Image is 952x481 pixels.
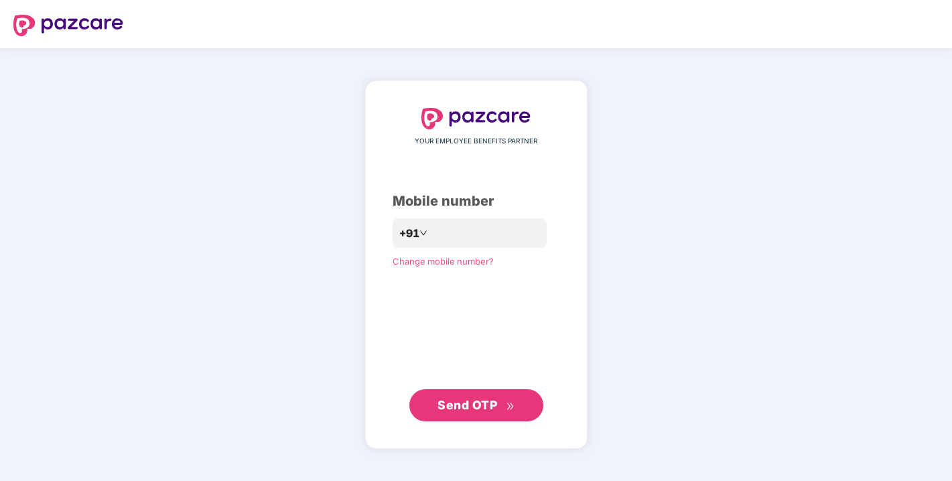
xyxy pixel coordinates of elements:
[419,229,427,237] span: down
[399,225,419,242] span: +91
[437,398,497,412] span: Send OTP
[393,191,560,212] div: Mobile number
[393,256,494,267] a: Change mobile number?
[13,15,123,36] img: logo
[409,389,543,421] button: Send OTPdouble-right
[421,108,531,129] img: logo
[506,402,515,411] span: double-right
[415,136,537,147] span: YOUR EMPLOYEE BENEFITS PARTNER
